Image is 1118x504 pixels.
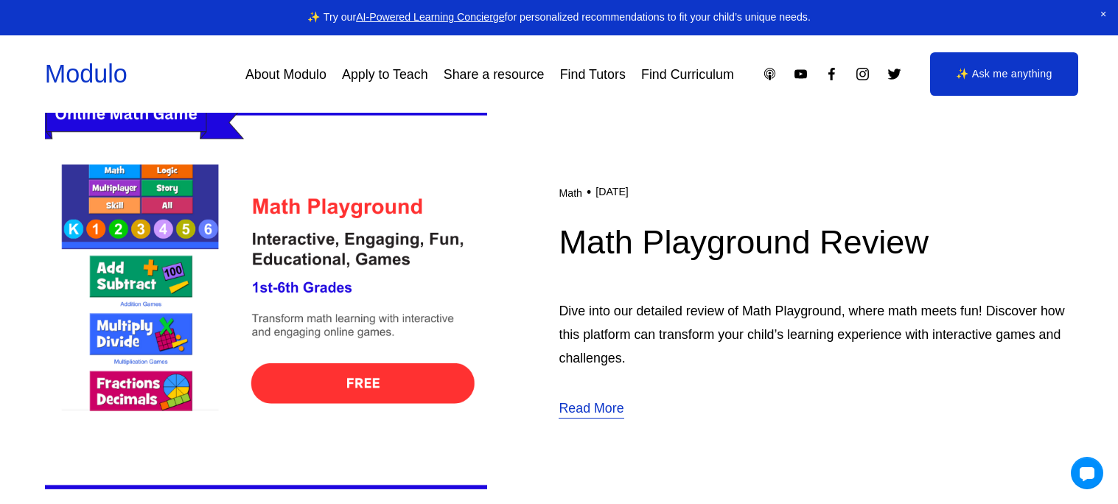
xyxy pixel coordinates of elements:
a: Apple Podcasts [762,66,778,82]
a: Math [559,187,581,199]
a: Read More [559,396,623,421]
a: AI-Powered Learning Concierge [356,11,504,23]
a: YouTube [793,66,808,82]
a: Share a resource [444,61,545,88]
a: Apply to Teach [342,61,428,88]
a: Find Tutors [560,61,626,88]
time: [DATE] [595,186,629,198]
p: Dive into our detailed review of Math Playground, where math meets fun! Discover how this platfor... [559,299,1073,370]
a: ✨ Ask me anything [930,52,1079,97]
a: Instagram [855,66,870,82]
a: Twitter [887,66,902,82]
a: Facebook [824,66,839,82]
a: Find Curriculum [641,61,734,88]
a: Math Playground Review [559,223,928,261]
a: Modulo [45,60,127,88]
a: About Modulo [245,61,326,88]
